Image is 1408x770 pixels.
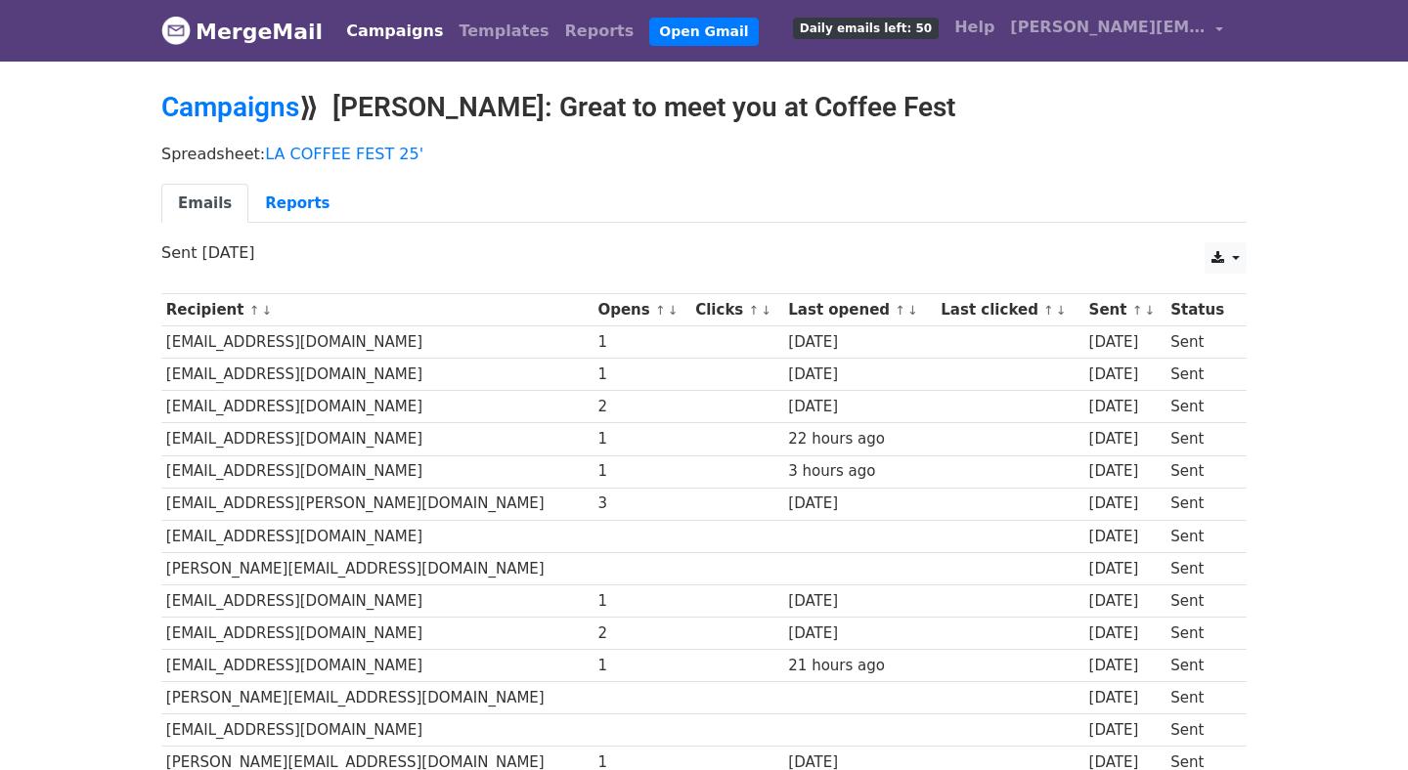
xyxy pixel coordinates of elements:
[1043,303,1054,318] a: ↑
[597,364,685,386] div: 1
[1089,622,1162,645] div: [DATE]
[597,590,685,613] div: 1
[161,294,594,326] th: Recipient
[1166,552,1236,584] td: Sent
[788,622,931,645] div: [DATE]
[161,520,594,552] td: [EMAIL_ADDRESS][DOMAIN_NAME]
[788,655,931,677] div: 21 hours ago
[557,12,642,51] a: Reports
[1166,682,1236,714] td: Sent
[161,359,594,391] td: [EMAIL_ADDRESS][DOMAIN_NAME]
[161,391,594,423] td: [EMAIL_ADDRESS][DOMAIN_NAME]
[1089,590,1162,613] div: [DATE]
[788,428,931,450] div: 22 hours ago
[594,294,691,326] th: Opens
[1166,423,1236,455] td: Sent
[907,303,918,318] a: ↓
[161,488,594,520] td: [EMAIL_ADDRESS][PERSON_NAME][DOMAIN_NAME]
[265,145,423,163] a: LA COFFEE FEST 25'
[1166,391,1236,423] td: Sent
[788,492,931,515] div: [DATE]
[788,364,931,386] div: [DATE]
[597,622,685,645] div: 2
[788,396,931,418] div: [DATE]
[261,303,272,318] a: ↓
[248,184,346,224] a: Reports
[1166,520,1236,552] td: Sent
[1056,303,1067,318] a: ↓
[761,303,771,318] a: ↓
[788,460,931,483] div: 3 hours ago
[1166,584,1236,617] td: Sent
[249,303,260,318] a: ↑
[1089,364,1162,386] div: [DATE]
[161,455,594,488] td: [EMAIL_ADDRESS][DOMAIN_NAME]
[1166,714,1236,747] td: Sent
[749,303,760,318] a: ↑
[1132,303,1143,318] a: ↑
[1089,719,1162,742] div: [DATE]
[1089,687,1162,709] div: [DATE]
[1089,558,1162,580] div: [DATE]
[161,618,594,650] td: [EMAIL_ADDRESS][DOMAIN_NAME]
[1084,294,1166,326] th: Sent
[451,12,556,51] a: Templates
[655,303,666,318] a: ↑
[793,18,939,39] span: Daily emails left: 50
[161,326,594,359] td: [EMAIL_ADDRESS][DOMAIN_NAME]
[785,8,946,47] a: Daily emails left: 50
[161,11,323,52] a: MergeMail
[1166,618,1236,650] td: Sent
[597,331,685,354] div: 1
[1166,455,1236,488] td: Sent
[1089,460,1162,483] div: [DATE]
[161,242,1247,263] p: Sent [DATE]
[1144,303,1155,318] a: ↓
[783,294,936,326] th: Last opened
[1166,488,1236,520] td: Sent
[597,460,685,483] div: 1
[597,492,685,515] div: 3
[1166,294,1236,326] th: Status
[161,584,594,617] td: [EMAIL_ADDRESS][DOMAIN_NAME]
[161,144,1247,164] p: Spreadsheet:
[1089,331,1162,354] div: [DATE]
[1089,526,1162,548] div: [DATE]
[690,294,783,326] th: Clicks
[1166,359,1236,391] td: Sent
[649,18,758,46] a: Open Gmail
[161,682,594,714] td: [PERSON_NAME][EMAIL_ADDRESS][DOMAIN_NAME]
[161,91,1247,124] h2: ⟫ [PERSON_NAME]: Great to meet you at Coffee Fest
[161,184,248,224] a: Emails
[597,655,685,677] div: 1
[161,714,594,747] td: [EMAIL_ADDRESS][DOMAIN_NAME]
[788,590,931,613] div: [DATE]
[161,552,594,584] td: [PERSON_NAME][EMAIL_ADDRESS][DOMAIN_NAME]
[1010,16,1206,39] span: [PERSON_NAME][EMAIL_ADDRESS][DOMAIN_NAME]
[1089,655,1162,677] div: [DATE]
[597,428,685,450] div: 1
[788,331,931,354] div: [DATE]
[1089,396,1162,418] div: [DATE]
[1089,492,1162,515] div: [DATE]
[946,8,1002,47] a: Help
[1166,326,1236,359] td: Sent
[668,303,679,318] a: ↓
[1002,8,1231,54] a: [PERSON_NAME][EMAIL_ADDRESS][DOMAIN_NAME]
[161,423,594,455] td: [EMAIL_ADDRESS][DOMAIN_NAME]
[597,396,685,418] div: 2
[161,16,191,45] img: MergeMail logo
[338,12,451,51] a: Campaigns
[1166,650,1236,682] td: Sent
[161,650,594,682] td: [EMAIL_ADDRESS][DOMAIN_NAME]
[895,303,905,318] a: ↑
[937,294,1084,326] th: Last clicked
[1089,428,1162,450] div: [DATE]
[161,91,299,123] a: Campaigns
